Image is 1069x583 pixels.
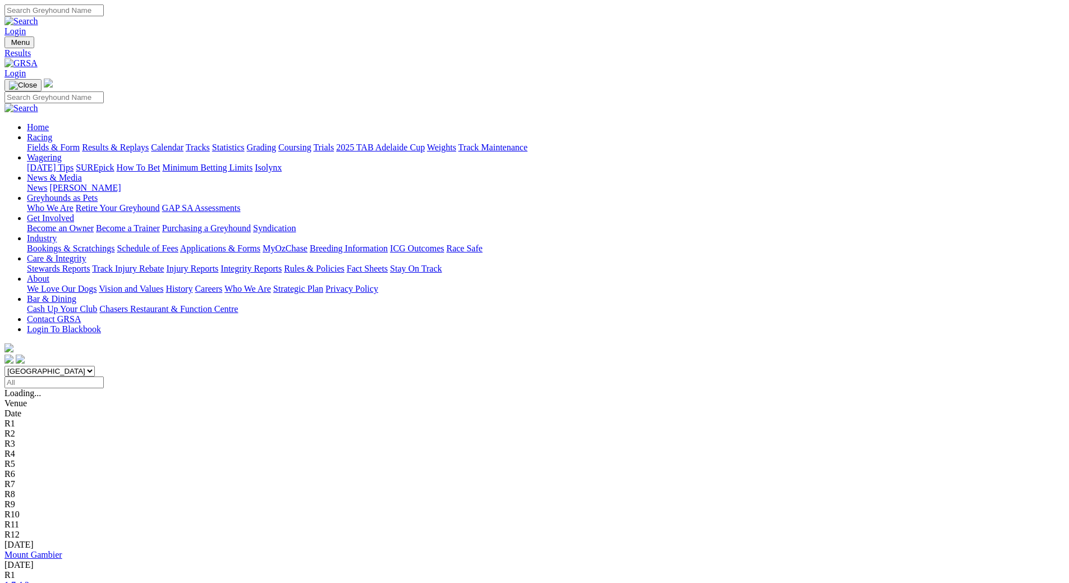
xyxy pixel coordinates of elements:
div: R4 [4,449,1065,459]
div: Bar & Dining [27,304,1065,314]
div: R1 [4,419,1065,429]
a: Retire Your Greyhound [76,203,160,213]
div: Racing [27,143,1065,153]
a: Contact GRSA [27,314,81,324]
img: logo-grsa-white.png [4,343,13,352]
a: [DATE] Tips [27,163,74,172]
div: R11 [4,520,1065,530]
div: Venue [4,398,1065,408]
div: R12 [4,530,1065,540]
a: Applications & Forms [180,244,260,253]
div: [DATE] [4,540,1065,550]
a: [PERSON_NAME] [49,183,121,192]
button: Toggle navigation [4,36,34,48]
input: Select date [4,377,104,388]
img: Search [4,103,38,113]
div: R5 [4,459,1065,469]
img: Search [4,16,38,26]
a: Mount Gambier [4,550,62,559]
a: ICG Outcomes [390,244,444,253]
span: Loading... [4,388,41,398]
a: History [166,284,192,293]
a: Fields & Form [27,143,80,152]
a: Race Safe [446,244,482,253]
a: Industry [27,233,57,243]
input: Search [4,91,104,103]
a: About [27,274,49,283]
div: R2 [4,429,1065,439]
a: We Love Our Dogs [27,284,97,293]
a: Grading [247,143,276,152]
a: Isolynx [255,163,282,172]
div: Care & Integrity [27,264,1065,274]
a: MyOzChase [263,244,308,253]
a: GAP SA Assessments [162,203,241,213]
a: Login [4,68,26,78]
a: Fact Sheets [347,264,388,273]
a: Results [4,48,1065,58]
div: Get Involved [27,223,1065,233]
a: Results & Replays [82,143,149,152]
div: R9 [4,499,1065,509]
div: Industry [27,244,1065,254]
a: Calendar [151,143,183,152]
a: Home [27,122,49,132]
div: Wagering [27,163,1065,173]
a: Login To Blackbook [27,324,101,334]
a: Privacy Policy [325,284,378,293]
div: R10 [4,509,1065,520]
a: Who We Are [27,203,74,213]
div: R3 [4,439,1065,449]
span: Menu [11,38,30,47]
a: Vision and Values [99,284,163,293]
a: Cash Up Your Club [27,304,97,314]
a: Greyhounds as Pets [27,193,98,203]
a: Integrity Reports [221,264,282,273]
div: Greyhounds as Pets [27,203,1065,213]
a: Careers [195,284,222,293]
input: Search [4,4,104,16]
a: Coursing [278,143,311,152]
img: GRSA [4,58,38,68]
div: R6 [4,469,1065,479]
div: About [27,284,1065,294]
a: Injury Reports [166,264,218,273]
a: News [27,183,47,192]
div: Date [4,408,1065,419]
img: Close [9,81,37,90]
a: Become a Trainer [96,223,160,233]
a: How To Bet [117,163,160,172]
img: logo-grsa-white.png [44,79,53,88]
div: R1 [4,570,1065,580]
a: Syndication [253,223,296,233]
div: R7 [4,479,1065,489]
a: 2025 TAB Adelaide Cup [336,143,425,152]
a: Schedule of Fees [117,244,178,253]
a: Weights [427,143,456,152]
a: Track Maintenance [458,143,527,152]
a: Chasers Restaurant & Function Centre [99,304,238,314]
a: Track Injury Rebate [92,264,164,273]
a: SUREpick [76,163,114,172]
a: Purchasing a Greyhound [162,223,251,233]
a: Breeding Information [310,244,388,253]
img: twitter.svg [16,355,25,364]
a: Strategic Plan [273,284,323,293]
div: [DATE] [4,560,1065,570]
div: R8 [4,489,1065,499]
img: facebook.svg [4,355,13,364]
a: Minimum Betting Limits [162,163,253,172]
a: Login [4,26,26,36]
a: Who We Are [224,284,271,293]
a: Statistics [212,143,245,152]
button: Toggle navigation [4,79,42,91]
a: Trials [313,143,334,152]
a: Stewards Reports [27,264,90,273]
div: News & Media [27,183,1065,193]
a: Get Involved [27,213,74,223]
a: Stay On Track [390,264,442,273]
a: Become an Owner [27,223,94,233]
a: News & Media [27,173,82,182]
a: Bar & Dining [27,294,76,304]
